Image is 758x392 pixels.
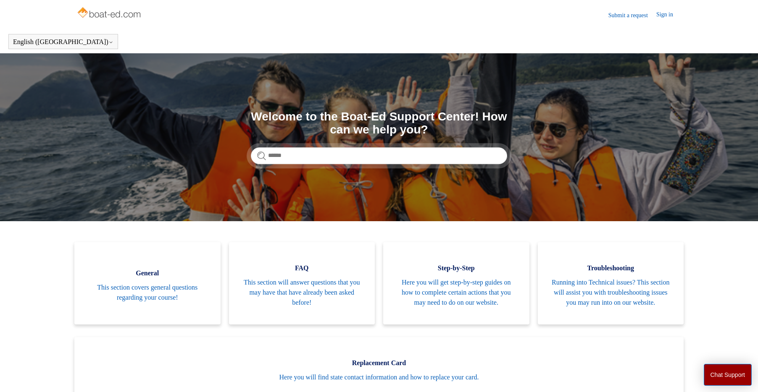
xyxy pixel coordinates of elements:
[87,372,671,382] span: Here you will find state contact information and how to replace your card.
[76,5,143,22] img: Boat-Ed Help Center home page
[550,263,671,273] span: Troubleshooting
[396,263,517,273] span: Step-by-Step
[13,38,113,46] button: English ([GEOGRAPHIC_DATA])
[704,364,752,386] button: Chat Support
[608,11,656,20] a: Submit a request
[242,263,363,273] span: FAQ
[87,268,208,278] span: General
[87,358,671,368] span: Replacement Card
[383,242,529,324] a: Step-by-Step Here you will get step-by-step guides on how to complete certain actions that you ma...
[87,282,208,303] span: This section covers general questions regarding your course!
[251,110,507,136] h1: Welcome to the Boat-Ed Support Center! How can we help you?
[538,242,684,324] a: Troubleshooting Running into Technical issues? This section will assist you with troubleshooting ...
[74,242,221,324] a: General This section covers general questions regarding your course!
[242,277,363,308] span: This section will answer questions that you may have that have already been asked before!
[550,277,671,308] span: Running into Technical issues? This section will assist you with troubleshooting issues you may r...
[251,147,507,164] input: Search
[229,242,375,324] a: FAQ This section will answer questions that you may have that have already been asked before!
[396,277,517,308] span: Here you will get step-by-step guides on how to complete certain actions that you may need to do ...
[656,10,682,20] a: Sign in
